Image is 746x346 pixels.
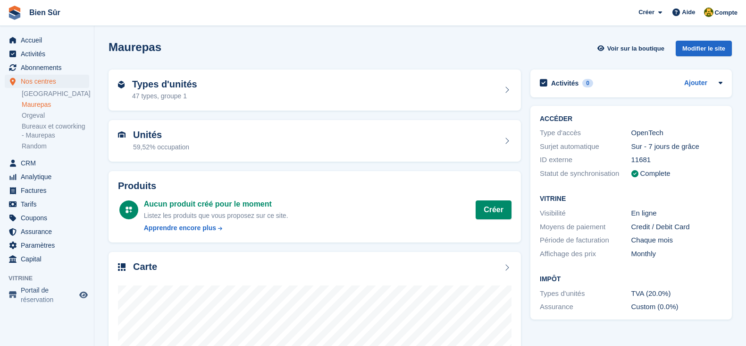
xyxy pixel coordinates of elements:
[144,212,288,219] span: Listez les produits que vous proposez sur ce site.
[5,225,89,238] a: menu
[5,252,89,266] a: menu
[540,115,722,123] h2: ACCÉDER
[5,61,89,74] a: menu
[109,69,521,111] a: Types d'unités 47 types, groupe 1
[22,111,89,120] a: Orgeval
[540,222,631,233] div: Moyens de paiement
[631,249,723,259] div: Monthly
[21,225,77,238] span: Assurance
[596,41,668,56] a: Voir sur la boutique
[631,222,723,233] div: Credit / Debit Card
[5,211,89,225] a: menu
[21,211,77,225] span: Coupons
[8,274,94,283] span: Vitrine
[21,47,77,61] span: Activités
[144,223,216,233] div: Apprendre encore plus
[132,79,197,90] h2: Types d'unités
[109,120,521,162] a: Unités 59,52% occupation
[540,302,631,312] div: Assurance
[118,181,511,191] h2: Produits
[676,41,732,56] div: Modifier le site
[540,208,631,219] div: Visibilité
[5,34,89,47] a: menu
[133,130,189,140] h2: Unités
[144,223,288,233] a: Apprendre encore plus
[21,156,77,170] span: CRM
[631,288,723,299] div: TVA (20.0%)
[21,184,77,197] span: Factures
[676,41,732,60] a: Modifier le site
[607,44,664,53] span: Voir sur la boutique
[22,142,89,151] a: Random
[21,252,77,266] span: Capital
[5,156,89,170] a: menu
[631,208,723,219] div: En ligne
[133,261,157,272] h2: Carte
[640,168,671,179] div: Complete
[5,239,89,252] a: menu
[21,285,77,304] span: Portail de réservation
[540,141,631,152] div: Surjet automatique
[540,249,631,259] div: Affichage des prix
[118,263,126,271] img: map-icn-33ee37083ee616e46c38cad1a60f524a97daa1e2b2c8c0bc3eb3415660979fc1.svg
[5,184,89,197] a: menu
[540,195,722,203] h2: Vitrine
[5,170,89,183] a: menu
[476,200,511,219] a: Créer
[132,91,197,101] div: 47 types, groupe 1
[5,285,89,304] a: menu
[540,235,631,246] div: Période de facturation
[704,8,713,17] img: Fatima Kelaaoui
[144,199,288,210] div: Aucun produit créé pour le moment
[22,89,89,98] a: [GEOGRAPHIC_DATA]
[638,8,654,17] span: Créer
[21,170,77,183] span: Analytique
[21,239,77,252] span: Paramètres
[5,198,89,211] a: menu
[21,75,77,88] span: Nos centres
[5,47,89,61] a: menu
[5,75,89,88] a: menu
[631,155,723,165] div: 11681
[22,100,89,109] a: Maurepas
[540,155,631,165] div: ID externe
[540,276,722,283] h2: Impôt
[78,289,89,301] a: Boutique d'aperçu
[21,61,77,74] span: Abonnements
[631,128,723,138] div: OpenTech
[22,122,89,140] a: Bureaux et coworking - Maurepas
[25,5,64,20] a: Bien Sûr
[540,128,631,138] div: Type d'accès
[631,141,723,152] div: Sur - 7 jours de grâce
[109,41,161,53] h2: Maurepas
[682,8,695,17] span: Aide
[540,288,631,299] div: Types d'unités
[684,78,707,89] a: Ajouter
[715,8,738,17] span: Compte
[540,168,631,179] div: Statut de synchronisation
[21,198,77,211] span: Tarifs
[582,79,593,87] div: 0
[8,6,22,20] img: stora-icon-8386f47178a22dfd0bd8f6a31ec36ba5ce8667c1dd55bd0f319d3a0aa187defe.svg
[21,34,77,47] span: Accueil
[133,142,189,152] div: 59,52% occupation
[118,81,125,88] img: unit-type-icn-2b2737a686de81e16bb02015468b77c625bbabd49415b5ef34ead5e3b44a266d.svg
[125,206,133,214] img: custom-product-icn-white-7c27a13f52cf5f2f504a55ee73a895a1f82ff5669d69490e13668eaf7ade3bb5.svg
[631,302,723,312] div: Custom (0.0%)
[631,235,723,246] div: Chaque mois
[118,131,126,138] img: unit-icn-7be61d7bf1b0ce9d3e12c5938cc71ed9869f7b940bace4675aadf7bd6d80202e.svg
[551,79,578,87] h2: Activités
